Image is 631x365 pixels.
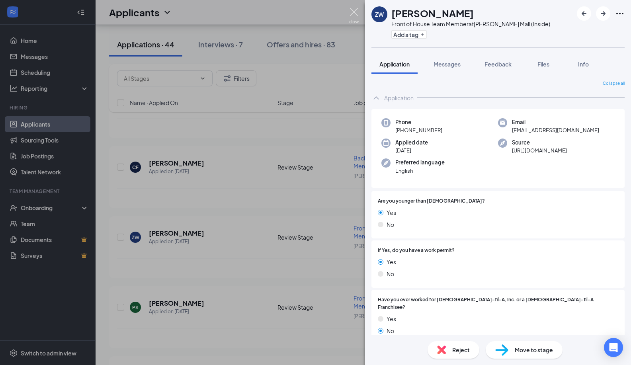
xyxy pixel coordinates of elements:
[395,167,445,175] span: English
[378,247,455,254] span: If Yes, do you have a work permit?
[512,146,567,154] span: [URL][DOMAIN_NAME]
[603,80,625,87] span: Collapse all
[615,9,625,18] svg: Ellipses
[484,61,512,68] span: Feedback
[387,208,396,217] span: Yes
[395,126,442,134] span: [PHONE_NUMBER]
[391,20,550,28] div: Front of House Team Member at [PERSON_NAME] Mall (Inside)
[387,220,394,229] span: No
[378,197,485,205] span: Are you younger than [DEMOGRAPHIC_DATA]?
[512,139,567,146] span: Source
[384,94,414,102] div: Application
[515,345,553,354] span: Move to stage
[375,10,384,18] div: ZW
[387,314,396,323] span: Yes
[379,61,410,68] span: Application
[512,118,599,126] span: Email
[371,93,381,103] svg: ChevronUp
[378,296,618,311] span: Have you ever worked for [DEMOGRAPHIC_DATA]-fil-A, Inc. or a [DEMOGRAPHIC_DATA]-fil-A Franchisee?
[434,61,461,68] span: Messages
[577,6,591,21] button: ArrowLeftNew
[604,338,623,357] div: Open Intercom Messenger
[579,9,589,18] svg: ArrowLeftNew
[387,258,396,266] span: Yes
[596,6,610,21] button: ArrowRight
[395,146,428,154] span: [DATE]
[420,32,425,37] svg: Plus
[537,61,549,68] span: Files
[578,61,589,68] span: Info
[387,269,394,278] span: No
[598,9,608,18] svg: ArrowRight
[512,126,599,134] span: [EMAIL_ADDRESS][DOMAIN_NAME]
[391,30,427,39] button: PlusAdd a tag
[391,6,474,20] h1: [PERSON_NAME]
[395,158,445,166] span: Preferred language
[387,326,394,335] span: No
[395,139,428,146] span: Applied date
[452,345,470,354] span: Reject
[395,118,442,126] span: Phone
